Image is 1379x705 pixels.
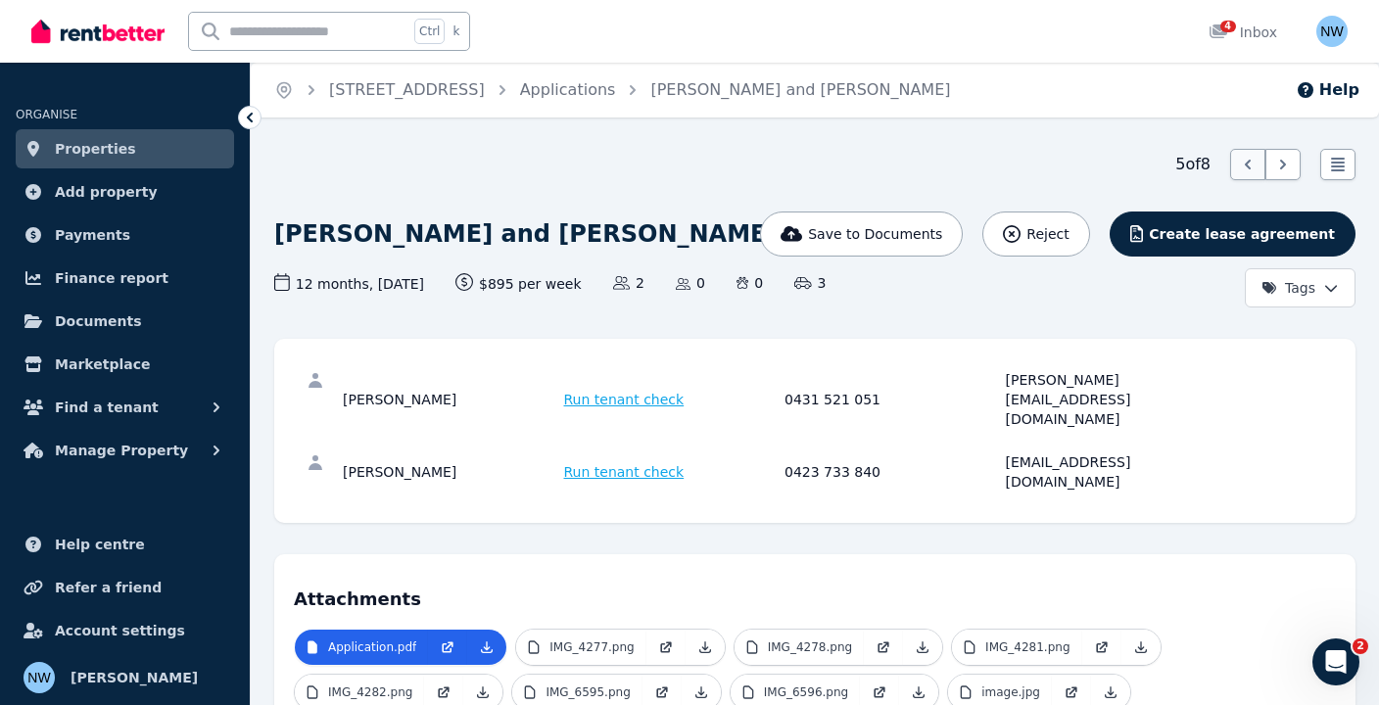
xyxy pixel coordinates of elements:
[251,63,974,117] nav: Breadcrumb
[414,19,445,44] span: Ctrl
[467,630,506,665] a: Download Attachment
[16,258,234,298] a: Finance report
[295,630,428,665] a: Application.pdf
[768,639,852,655] p: IMG_4278.png
[16,129,234,168] a: Properties
[981,684,1040,700] p: image.jpg
[16,568,234,607] a: Refer a friend
[737,273,763,293] span: 0
[764,684,848,700] p: IMG_6596.png
[328,684,412,700] p: IMG_4282.png
[16,108,77,121] span: ORGANISE
[1175,153,1211,176] span: 5 of 8
[294,574,1336,613] h4: Attachments
[16,172,234,211] a: Add property
[55,223,130,247] span: Payments
[55,266,168,290] span: Finance report
[520,80,616,99] a: Applications
[55,619,185,642] span: Account settings
[329,80,485,99] a: [STREET_ADDRESS]
[549,639,634,655] p: IMG_4277.png
[16,388,234,427] button: Find a tenant
[564,390,685,409] span: Run tenant check
[646,630,686,665] a: Open in new Tab
[785,370,1000,429] div: 0431 521 051
[1316,16,1348,47] img: Nicole Welch
[55,180,158,204] span: Add property
[650,80,950,99] a: [PERSON_NAME] and [PERSON_NAME]
[735,630,864,665] a: IMG_4278.png
[546,684,630,700] p: IMG_6595.png
[1006,452,1221,492] div: [EMAIL_ADDRESS][DOMAIN_NAME]
[31,17,165,46] img: RentBetter
[1209,23,1277,42] div: Inbox
[613,273,644,293] span: 2
[1245,268,1355,307] button: Tags
[1312,638,1359,685] iframe: Intercom live chat
[16,611,234,650] a: Account settings
[343,452,558,492] div: [PERSON_NAME]
[55,352,150,376] span: Marketplace
[516,630,645,665] a: IMG_4277.png
[985,639,1070,655] p: IMG_4281.png
[864,630,903,665] a: Open in new Tab
[16,345,234,384] a: Marketplace
[16,215,234,255] a: Payments
[452,23,459,39] span: k
[760,211,964,257] button: Save to Documents
[1121,630,1161,665] a: Download Attachment
[71,666,198,689] span: [PERSON_NAME]
[328,639,416,655] p: Application.pdf
[982,211,1089,257] button: Reject
[952,630,1081,665] a: IMG_4281.png
[1006,370,1221,429] div: [PERSON_NAME][EMAIL_ADDRESS][DOMAIN_NAME]
[808,224,942,244] span: Save to Documents
[676,273,705,293] span: 0
[1026,224,1069,244] span: Reject
[55,533,145,556] span: Help centre
[16,431,234,470] button: Manage Property
[455,273,582,294] span: $895 per week
[903,630,942,665] a: Download Attachment
[1149,224,1335,244] span: Create lease agreement
[274,273,424,294] span: 12 months , [DATE]
[428,630,467,665] a: Open in new Tab
[1261,278,1315,298] span: Tags
[16,525,234,564] a: Help centre
[1296,78,1359,102] button: Help
[1353,638,1368,654] span: 2
[785,452,1000,492] div: 0423 733 840
[55,576,162,599] span: Refer a friend
[343,370,558,429] div: [PERSON_NAME]
[55,137,136,161] span: Properties
[24,662,55,693] img: Nicole Welch
[55,439,188,462] span: Manage Property
[686,630,725,665] a: Download Attachment
[1110,211,1355,257] button: Create lease agreement
[1082,630,1121,665] a: Open in new Tab
[274,218,777,250] h1: [PERSON_NAME] and [PERSON_NAME]
[55,396,159,419] span: Find a tenant
[794,273,826,293] span: 3
[1220,21,1236,32] span: 4
[16,302,234,341] a: Documents
[564,462,685,482] span: Run tenant check
[55,309,142,333] span: Documents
